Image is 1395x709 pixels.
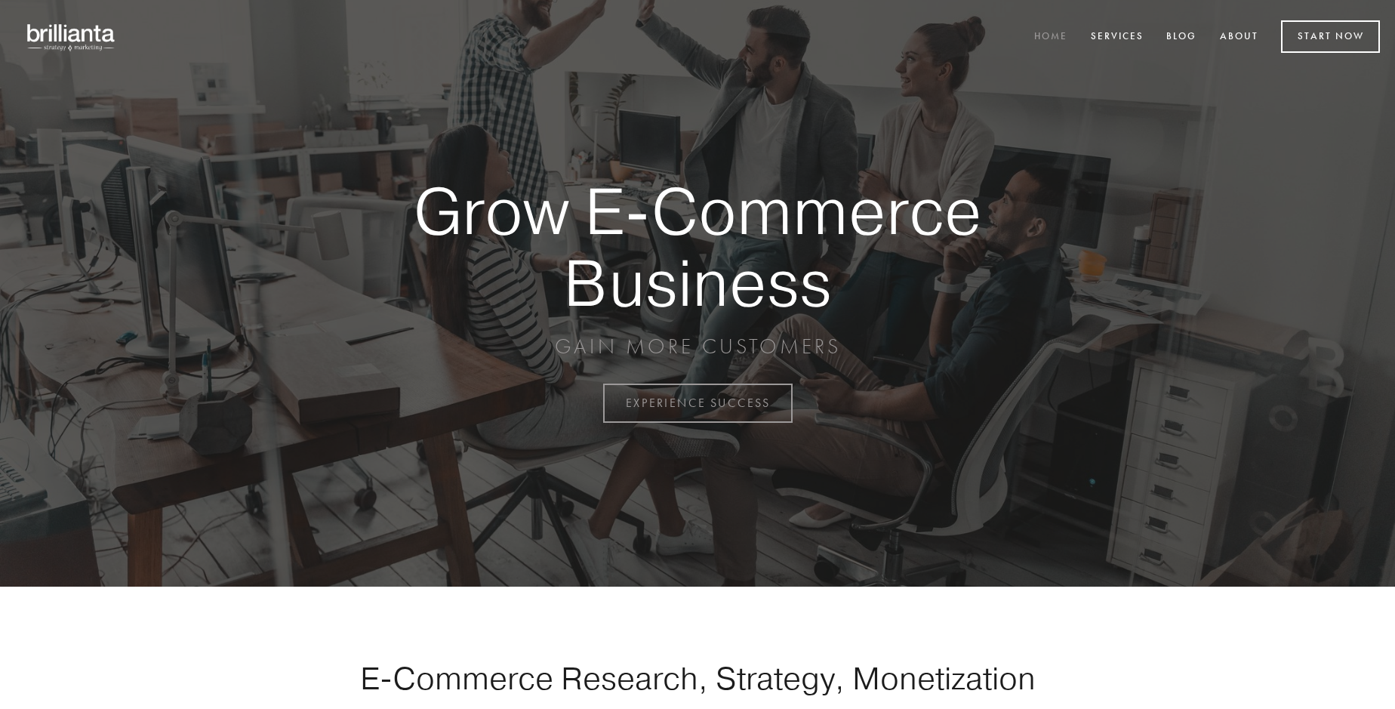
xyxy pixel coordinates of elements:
a: Services [1081,25,1153,50]
a: EXPERIENCE SUCCESS [603,384,793,423]
a: About [1210,25,1268,50]
a: Blog [1156,25,1206,50]
img: brillianta - research, strategy, marketing [15,15,128,59]
a: Start Now [1281,20,1380,53]
strong: Grow E-Commerce Business [361,175,1034,318]
h1: E-Commerce Research, Strategy, Monetization [313,659,1082,697]
p: GAIN MORE CUSTOMERS [361,333,1034,360]
a: Home [1024,25,1077,50]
